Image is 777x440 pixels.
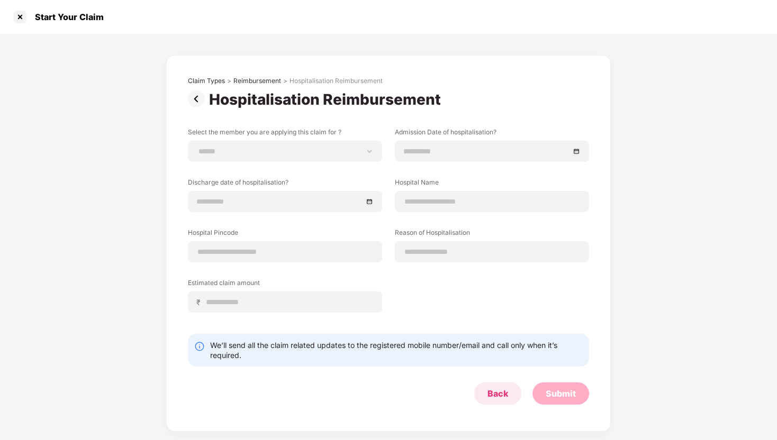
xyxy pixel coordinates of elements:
label: Select the member you are applying this claim for ? [188,127,382,141]
div: Submit [546,388,576,399]
span: ₹ [196,297,205,307]
label: Hospital Name [395,178,589,191]
img: svg+xml;base64,PHN2ZyBpZD0iSW5mby0yMHgyMCIgeG1sbnM9Imh0dHA6Ly93d3cudzMub3JnLzIwMDAvc3ZnIiB3aWR0aD... [194,341,205,352]
label: Admission Date of hospitalisation? [395,127,589,141]
div: Hospitalisation Reimbursement [290,77,383,85]
div: We’ll send all the claim related updates to the registered mobile number/email and call only when... [210,340,583,360]
label: Discharge date of hospitalisation? [188,178,382,191]
label: Hospital Pincode [188,228,382,241]
div: Start Your Claim [29,12,104,22]
div: Hospitalisation Reimbursement [209,90,445,108]
img: svg+xml;base64,PHN2ZyBpZD0iUHJldi0zMngzMiIgeG1sbnM9Imh0dHA6Ly93d3cudzMub3JnLzIwMDAvc3ZnIiB3aWR0aD... [188,90,209,107]
label: Reason of Hospitalisation [395,228,589,241]
label: Estimated claim amount [188,278,382,291]
div: Reimbursement [233,77,281,85]
div: > [227,77,231,85]
div: Claim Types [188,77,225,85]
div: > [283,77,287,85]
div: Back [487,388,508,399]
